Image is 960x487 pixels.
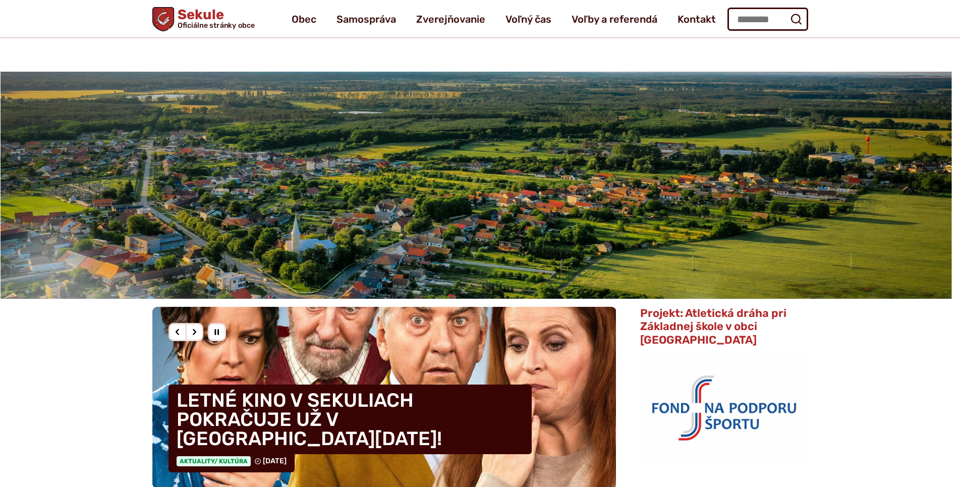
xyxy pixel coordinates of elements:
span: Oficiálne stránky obce [177,22,255,29]
span: [DATE] [263,457,287,465]
span: Projekt: Atletická dráha pri Základnej škole v obci [GEOGRAPHIC_DATA] [640,306,786,347]
a: Zverejňovanie [416,5,485,33]
h1: Sekule [174,8,255,29]
div: Pozastaviť pohyb slajdera [208,323,226,341]
div: Nasledujúci slajd [185,323,203,341]
a: Kontakt [677,5,716,33]
img: Prejsť na domovskú stránku [152,7,174,31]
a: Voľby a referendá [572,5,657,33]
a: Samospráva [336,5,396,33]
a: Obec [292,5,316,33]
span: / Kultúra [214,458,248,465]
a: Voľný čas [505,5,551,33]
a: Logo Sekule, prejsť na domovskú stránku. [152,7,255,31]
h4: LETNÉ KINO V SEKULIACH POKRAČUJE UŽ V [GEOGRAPHIC_DATA][DATE]! [168,385,532,454]
span: Aktuality [177,456,251,466]
div: Predošlý slajd [168,323,187,341]
img: logo_fnps.png [640,352,808,461]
